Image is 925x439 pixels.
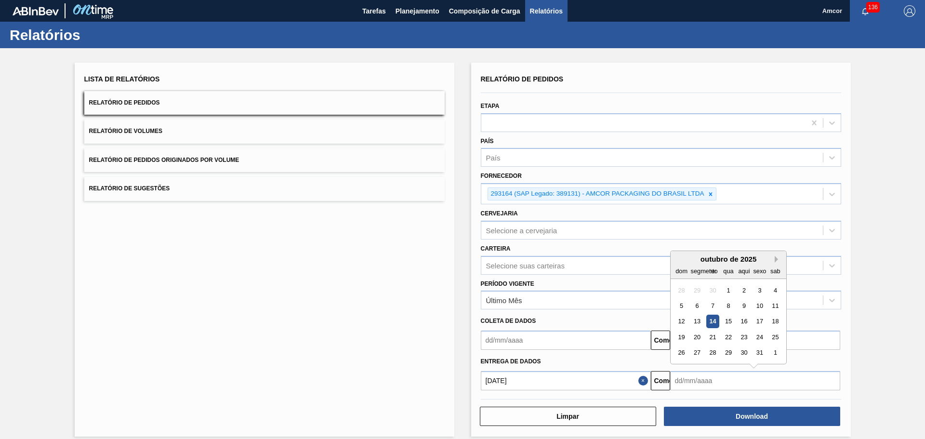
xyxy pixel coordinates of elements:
[675,284,688,297] div: Não disponível domingo, 28 de setembro de 2025
[711,302,714,309] font: 7
[706,331,719,344] div: Escolha terça-feira, 21 de outubro de 2025
[753,284,766,297] div: Escolha sexta-feira, 3 de outubro de 2025
[768,299,781,312] div: Escolha sábado, 11 de outubro de 2025
[481,280,534,287] font: Período Vigente
[740,333,747,341] font: 23
[89,157,239,163] font: Relatório de Pedidos Originados por Volume
[709,333,716,341] font: 21
[486,261,565,269] font: Selecione suas carteiras
[722,331,735,344] div: Escolha quarta-feira, 22 de outubro de 2025
[753,267,766,275] font: sexo
[695,302,699,309] font: 6
[756,333,763,341] font: 24
[770,267,780,275] font: sab
[753,346,766,359] div: Escolha sexta-feira, 31 de outubro de 2025
[654,377,677,385] font: Comeu
[481,371,651,390] input: dd/mm/aaaa
[772,333,779,341] font: 25
[486,296,522,305] font: Último Mês
[740,349,747,357] font: 30
[89,99,160,106] font: Relatório de Pedidos
[693,318,700,325] font: 13
[709,349,716,357] font: 28
[737,315,750,328] div: Escolha quinta-feira, 16 de outubro de 2025
[396,7,439,15] font: Planejamento
[675,315,688,328] div: Escolha domingo, 12 de outubro de 2025
[725,349,731,357] font: 29
[674,282,783,360] div: mês 2025-10
[84,148,445,172] button: Relatório de Pedidos Originados por Volume
[89,186,170,192] font: Relatório de Sugestões
[480,407,656,426] button: Limpar
[850,4,881,18] button: Notificações
[904,5,915,17] img: Sair
[84,177,445,200] button: Relatório de Sugestões
[10,27,80,43] font: Relatórios
[709,267,716,275] font: ter
[756,318,763,325] font: 17
[722,315,735,328] div: Escolha quarta-feira, 15 de outubro de 2025
[706,315,719,328] div: Escolha terça-feira, 14 de outubro de 2025
[678,287,685,294] font: 28
[753,299,766,312] div: Escolha sexta-feira, 10 de outubro de 2025
[742,302,745,309] font: 9
[486,226,557,234] font: Selecione a cervejaria
[709,287,716,294] font: 30
[738,267,750,275] font: aqui
[13,7,59,15] img: TNhmsLtSVTkK8tSr43FrP2fwEKptu5GPRR3wAAAABJRU5ErkJggg==
[693,333,700,341] font: 20
[736,412,768,420] font: Download
[768,346,781,359] div: Escolha sábado, 1 de novembro de 2025
[727,287,730,294] font: 1
[481,138,494,145] font: País
[737,331,750,344] div: Escolha quinta-feira, 23 de outubro de 2025
[740,318,747,325] font: 16
[758,287,761,294] font: 3
[706,346,719,359] div: Escolha terça-feira, 28 de outubro de 2025
[664,407,840,426] button: Download
[670,371,840,390] input: dd/mm/aaaa
[709,318,716,325] font: 14
[722,299,735,312] div: Escolha quarta-feira, 8 de outubro de 2025
[675,331,688,344] div: Escolha domingo, 19 de outubro de 2025
[651,371,670,390] button: Comeu
[725,333,731,341] font: 22
[723,267,733,275] font: qua
[84,120,445,143] button: Relatório de Volumes
[678,333,685,341] font: 19
[675,346,688,359] div: Escolha domingo, 26 de outubro de 2025
[753,315,766,328] div: Escolha sexta-feira, 17 de outubro de 2025
[706,284,719,297] div: Não disponível terça-feira, 30 de setembro de 2025
[773,287,777,294] font: 4
[675,299,688,312] div: Escolha domingo, 5 de outubro de 2025
[773,349,777,357] font: 1
[362,7,386,15] font: Tarefas
[481,103,500,109] font: Etapa
[768,315,781,328] div: Escolha sábado, 18 de outubro de 2025
[693,287,700,294] font: 29
[737,346,750,359] div: Escolha quinta-feira, 30 de outubro de 2025
[690,315,703,328] div: Escolha segunda-feira, 13 de outubro de 2025
[775,256,781,263] button: Próximo mês
[737,299,750,312] div: Escolha quinta-feira, 9 de outubro de 2025
[680,302,683,309] font: 5
[725,318,731,325] font: 15
[491,190,704,197] font: 293164 (SAP Legado: 389131) - AMCOR PACKAGING DO BRASIL LTDA
[486,154,501,162] font: País
[481,245,511,252] font: Carteira
[706,299,719,312] div: Escolha terça-feira, 7 de outubro de 2025
[654,336,677,344] font: Comeu
[651,331,670,350] button: Comeu
[481,331,651,350] input: dd/mm/aaaa
[693,349,700,357] font: 27
[722,284,735,297] div: Escolha quarta-feira, 1 de outubro de 2025
[678,318,685,325] font: 12
[690,284,703,297] div: Não disponível segunda-feira, 29 de setembro de 2025
[772,302,779,309] font: 11
[638,371,651,390] button: Fechar
[481,173,522,179] font: Fornecedor
[89,128,162,135] font: Relatório de Volumes
[690,299,703,312] div: Escolha segunda-feira, 6 de outubro de 2025
[753,331,766,344] div: Escolha sexta-feira, 24 de outubro de 2025
[481,358,541,365] font: Entrega de dados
